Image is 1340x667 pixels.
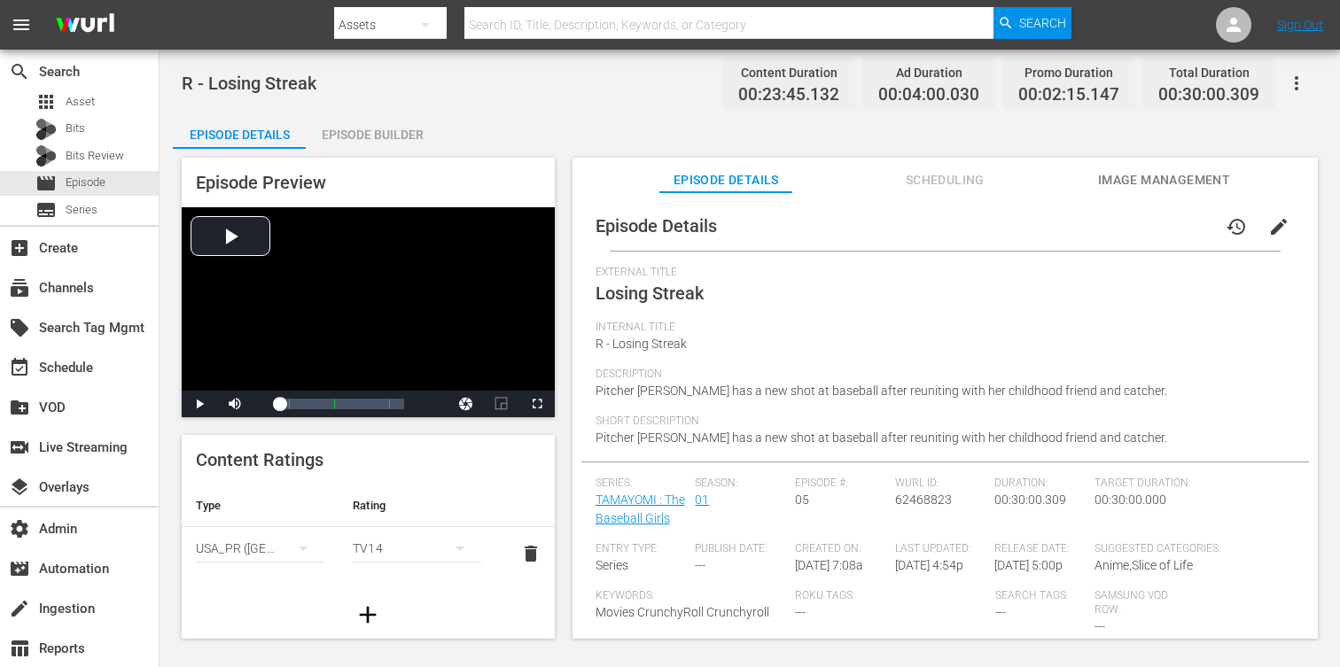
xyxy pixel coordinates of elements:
[1018,85,1119,105] span: 00:02:15.147
[510,532,552,575] button: delete
[596,542,687,556] span: Entry Type:
[279,399,404,409] div: Progress Bar
[596,605,769,619] span: Movies CrunchyRoll Crunchyroll
[695,542,786,556] span: Publish Date:
[795,589,986,603] span: Roku Tags:
[66,201,97,219] span: Series
[795,542,886,556] span: Created On:
[9,61,30,82] span: Search
[596,283,704,304] span: Losing Streak
[196,449,323,470] span: Content Ratings
[217,391,253,417] button: Mute
[994,542,1086,556] span: Release Date:
[995,605,1006,619] span: ---
[1095,477,1285,491] span: Target Duration:
[695,492,709,507] a: 01
[339,485,495,527] th: Rating
[196,524,324,573] div: USA_PR ([GEOGRAPHIC_DATA])
[1215,206,1258,248] button: history
[895,477,986,491] span: Wurl ID:
[596,215,717,237] span: Episode Details
[596,337,687,351] span: R - Losing Streak
[520,543,541,564] span: delete
[878,85,979,105] span: 00:04:00.030
[596,266,1286,280] span: External Title
[9,437,30,458] span: Live Streaming
[35,145,57,167] div: Bits Review
[1095,589,1186,617] span: Samsung VOD Row:
[1095,492,1166,507] span: 00:30:00.000
[66,174,105,191] span: Episode
[895,542,986,556] span: Last Updated:
[795,492,809,507] span: 05
[182,485,555,582] table: simple table
[795,477,886,491] span: Episode #:
[895,492,952,507] span: 62468823
[1158,60,1259,85] div: Total Duration
[878,169,1011,191] span: Scheduling
[35,91,57,112] span: Asset
[994,558,1063,572] span: [DATE] 5:00p
[596,492,685,525] a: TAMAYOMI : The Baseball Girls
[596,589,786,603] span: Keywords:
[1018,60,1119,85] div: Promo Duration
[11,14,32,35] span: menu
[596,415,1286,429] span: Short Description
[182,207,555,417] div: Video Player
[9,317,30,338] span: Search Tag Mgmt
[182,391,217,417] button: Play
[695,477,786,491] span: Season:
[484,391,519,417] button: Picture-in-Picture
[995,589,1087,603] span: Search Tags:
[1019,7,1066,39] span: Search
[9,558,30,579] span: Automation
[695,558,705,572] span: ---
[66,147,124,165] span: Bits Review
[173,113,306,149] button: Episode Details
[659,169,792,191] span: Episode Details
[9,237,30,259] span: Create
[596,384,1167,398] span: Pitcher [PERSON_NAME] has a new shot at baseball after reuniting with her childhood friend and ca...
[1097,169,1230,191] span: Image Management
[596,477,687,491] span: Series:
[66,120,85,137] span: Bits
[9,397,30,418] span: VOD
[306,113,439,156] div: Episode Builder
[993,7,1071,39] button: Search
[35,173,57,194] span: Episode
[1095,542,1285,556] span: Suggested Categories:
[182,485,339,527] th: Type
[596,368,1286,382] span: Description
[9,477,30,498] span: Overlays
[9,277,30,299] span: Channels
[1226,216,1247,237] span: history
[1095,619,1105,633] span: ---
[35,119,57,140] div: Bits
[1268,216,1289,237] span: edit
[35,199,57,221] span: Series
[9,638,30,659] span: Reports
[795,558,863,572] span: [DATE] 7:08a
[596,558,628,572] span: Series
[596,430,1167,445] span: Pitcher [PERSON_NAME] has a new shot at baseball after reuniting with her childhood friend and ca...
[596,321,1286,335] span: Internal Title
[66,93,95,111] span: Asset
[994,477,1086,491] span: Duration:
[173,113,306,156] div: Episode Details
[9,357,30,378] span: Schedule
[738,60,839,85] div: Content Duration
[795,605,806,619] span: ---
[9,518,30,539] span: Admin
[519,391,555,417] button: Fullscreen
[1258,206,1300,248] button: edit
[878,60,979,85] div: Ad Duration
[1277,18,1323,32] a: Sign Out
[895,558,963,572] span: [DATE] 4:54p
[994,492,1066,507] span: 00:30:00.309
[182,73,316,94] span: R - Losing Streak
[738,85,839,105] span: 00:23:45.132
[448,391,484,417] button: Jump To Time
[196,172,326,193] span: Episode Preview
[43,4,128,46] img: ans4CAIJ8jUAAAAAAAAAAAAAAAAAAAAAAAAgQb4GAAAAAAAAAAAAAAAAAAAAAAAAJMjXAAAAAAAAAAAAAAAAAAAAAAAAgAT5G...
[9,598,30,619] span: Ingestion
